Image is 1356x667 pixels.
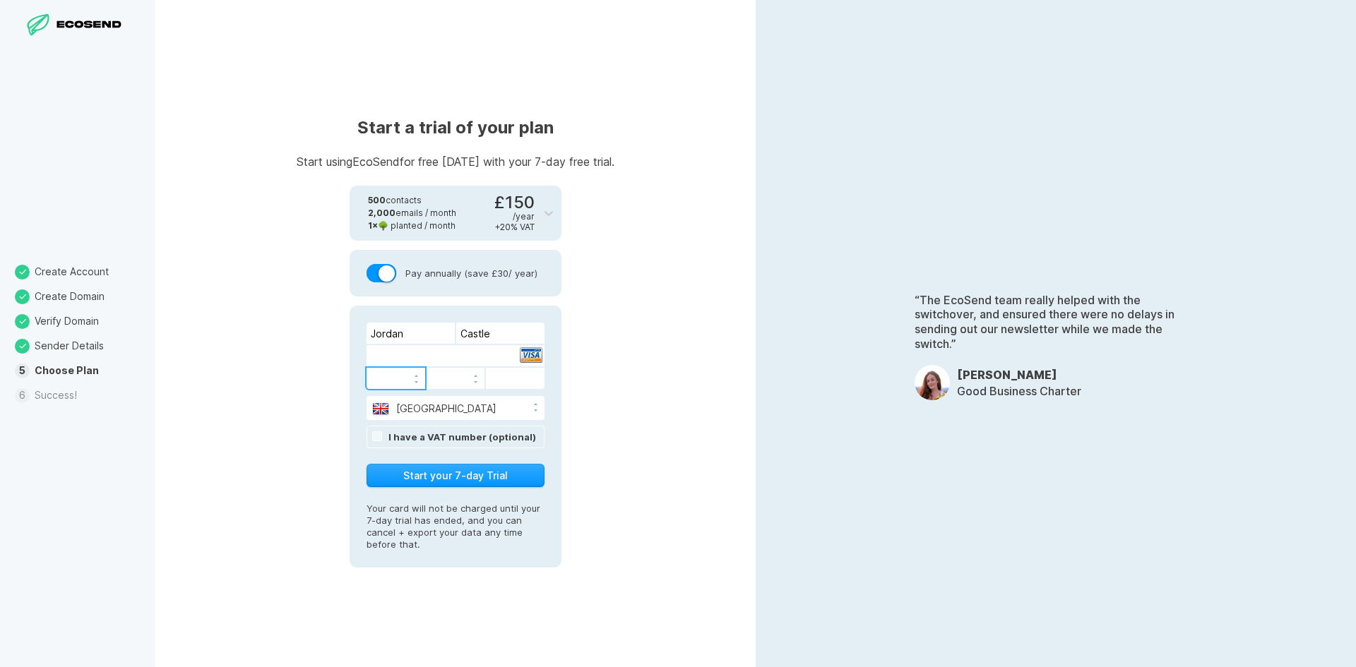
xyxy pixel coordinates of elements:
[367,264,545,282] label: Pay annually (save £30 / year)
[490,370,540,387] iframe: CVV
[915,293,1197,351] p: “The EcoSend team really helped with the switchover, and ensured there were no delays in sending ...
[494,194,535,232] div: £150
[367,323,455,344] input: First Name
[957,368,1081,382] h3: [PERSON_NAME]
[367,464,545,487] button: Start your 7-day Trial
[915,365,950,400] img: OpDfwsLJpxJND2XqePn68R8dM.jpeg
[368,207,456,220] div: emails / month
[368,220,456,232] div: 🌳 planted / month
[297,116,614,139] h1: Start a trial of your plan
[456,323,545,344] input: Last Name
[388,431,536,443] a: I have a VAT number (optional)
[371,347,541,364] iframe: Credit Card Number
[513,211,535,222] div: / year
[495,222,535,232] div: + 20 % VAT
[957,384,1081,399] p: Good Business Charter
[371,370,421,387] iframe: MM
[430,370,480,387] iframe: YYYY
[368,220,378,231] strong: 1 ×
[368,195,386,205] strong: 500
[368,194,456,207] div: contacts
[297,156,614,167] p: Start using EcoSend for free [DATE] with your 7-day free trial.
[368,208,395,218] strong: 2,000
[367,488,545,551] p: Your card will not be charged until your 7-day trial has ended, and you can cancel + export your ...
